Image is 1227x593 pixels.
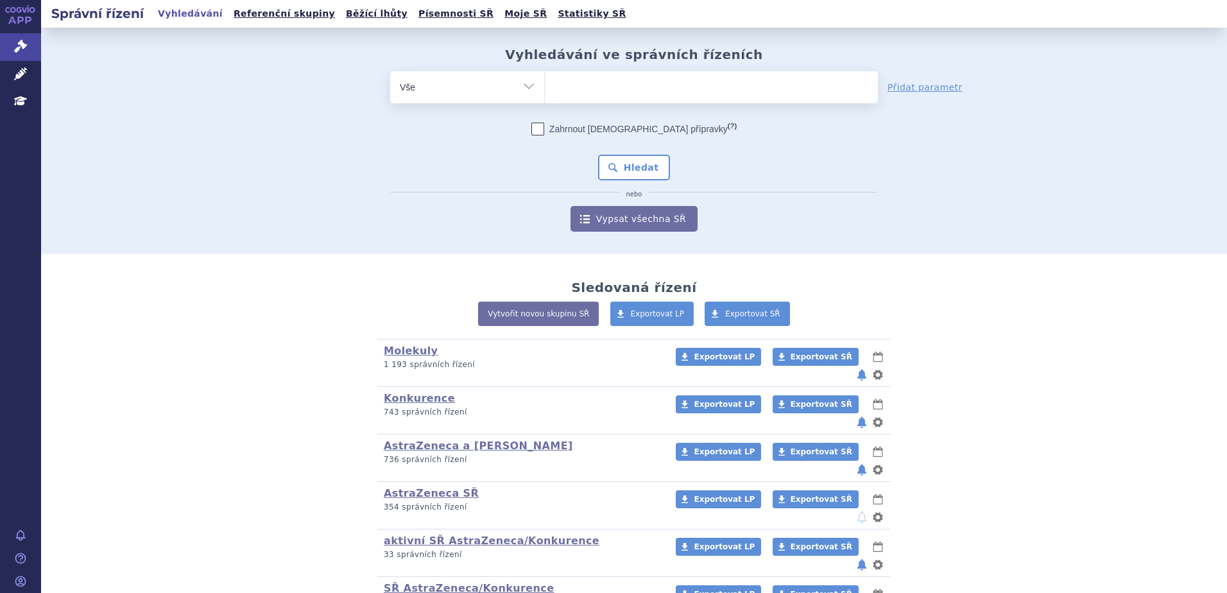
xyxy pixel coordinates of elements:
[478,302,599,326] a: Vytvořit novou skupinu SŘ
[725,309,780,318] span: Exportovat SŘ
[631,309,685,318] span: Exportovat LP
[676,395,761,413] a: Exportovat LP
[791,542,852,551] span: Exportovat SŘ
[384,502,659,513] p: 354 správních řízení
[554,5,630,22] a: Statistiky SŘ
[728,122,737,130] abbr: (?)
[773,538,859,556] a: Exportovat SŘ
[855,557,868,572] button: notifikace
[694,542,755,551] span: Exportovat LP
[871,462,884,477] button: nastavení
[384,454,659,465] p: 736 správních řízení
[384,549,659,560] p: 33 správních řízení
[871,510,884,525] button: nastavení
[676,490,761,508] a: Exportovat LP
[773,443,859,461] a: Exportovat SŘ
[384,359,659,370] p: 1 193 správních řízení
[384,535,599,547] a: aktivní SŘ AstraZeneca/Konkurence
[676,348,761,366] a: Exportovat LP
[694,352,755,361] span: Exportovat LP
[384,440,573,452] a: AstraZeneca a [PERSON_NAME]
[694,447,755,456] span: Exportovat LP
[773,348,859,366] a: Exportovat SŘ
[791,495,852,504] span: Exportovat SŘ
[610,302,694,326] a: Exportovat LP
[871,492,884,507] button: lhůty
[855,367,868,382] button: notifikace
[676,538,761,556] a: Exportovat LP
[384,407,659,418] p: 743 správních řízení
[773,490,859,508] a: Exportovat SŘ
[855,415,868,430] button: notifikace
[888,81,963,94] a: Přidat parametr
[773,395,859,413] a: Exportovat SŘ
[531,123,737,135] label: Zahrnout [DEMOGRAPHIC_DATA] přípravky
[384,487,479,499] a: AstraZeneca SŘ
[871,415,884,430] button: nastavení
[598,155,671,180] button: Hledat
[342,5,411,22] a: Běžící lhůty
[694,495,755,504] span: Exportovat LP
[415,5,497,22] a: Písemnosti SŘ
[620,191,649,198] i: nebo
[676,443,761,461] a: Exportovat LP
[694,400,755,409] span: Exportovat LP
[705,302,790,326] a: Exportovat SŘ
[871,539,884,554] button: lhůty
[230,5,339,22] a: Referenční skupiny
[871,367,884,382] button: nastavení
[791,447,852,456] span: Exportovat SŘ
[41,4,154,22] h2: Správní řízení
[791,400,852,409] span: Exportovat SŘ
[154,5,227,22] a: Vyhledávání
[501,5,551,22] a: Moje SŘ
[791,352,852,361] span: Exportovat SŘ
[871,557,884,572] button: nastavení
[871,397,884,412] button: lhůty
[855,510,868,525] button: notifikace
[571,206,698,232] a: Vypsat všechna SŘ
[871,444,884,460] button: lhůty
[855,462,868,477] button: notifikace
[505,47,763,62] h2: Vyhledávání ve správních řízeních
[384,345,438,357] a: Molekuly
[384,392,455,404] a: Konkurence
[871,349,884,365] button: lhůty
[571,280,696,295] h2: Sledovaná řízení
